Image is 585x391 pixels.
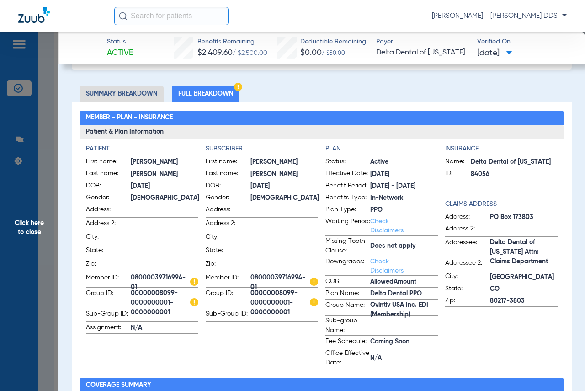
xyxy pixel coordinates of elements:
span: Addressee: [445,238,490,257]
span: 00000008099-0000000001-0000000001 [131,298,198,308]
span: First name: [206,157,250,168]
span: Coming Soon [370,337,438,347]
span: $2,409.60 [197,48,233,57]
span: State: [445,284,490,295]
h4: Insurance [445,144,558,154]
span: Address: [86,205,131,217]
span: [DATE] [250,182,318,191]
span: [DATE] [370,170,438,179]
span: 00000008099-0000000001-0000000001 [250,298,318,308]
span: N/A [131,323,198,333]
span: Group Name: [325,300,370,315]
span: Plan Name: [325,289,370,300]
span: Zip: [445,296,490,307]
span: Delta Dental of [US_STATE] Attn: Claims Department [490,247,558,257]
h4: Subscriber [206,144,318,154]
span: Group ID: [206,289,250,308]
span: / $50.00 [322,51,345,56]
span: Benefits Type: [325,193,370,204]
span: Waiting Period: [325,217,370,235]
span: Gender: [206,193,250,204]
span: DOB: [86,181,131,192]
span: Status [107,37,133,47]
span: Sub-Group ID: [86,309,131,321]
li: Summary Breakdown [80,86,164,102]
a: Check Disclaimers [370,218,404,234]
span: [DEMOGRAPHIC_DATA] [131,193,199,203]
span: [PERSON_NAME] [250,170,318,179]
a: Check Disclaimers [370,258,404,274]
img: Hazard [234,83,242,91]
span: Delta Dental PPO [370,289,438,299]
span: [DATE] [131,182,198,191]
span: COB: [325,277,370,288]
span: 08000039716994-01 [250,278,318,287]
span: Effective Date: [325,169,370,180]
span: City: [445,272,490,283]
span: $0.00 [300,48,322,57]
span: Last name: [206,169,250,180]
span: [PERSON_NAME] [131,170,198,179]
img: Zuub Logo [18,7,50,23]
span: Assignment: [86,323,131,334]
span: [PERSON_NAME] [131,157,198,167]
iframe: Chat Widget [539,347,585,391]
span: Member ID: [206,273,250,288]
span: Deductible Remaining [300,37,366,47]
span: Ovintiv USA Inc. EDI (Membership) [370,305,438,315]
span: [DATE] [477,48,512,59]
span: Sub-Group ID: [206,309,250,321]
h2: Member - Plan - Insurance [80,111,564,125]
span: First name: [86,157,131,168]
span: [DEMOGRAPHIC_DATA] [250,193,319,203]
span: Group ID: [86,289,131,308]
span: Member ID: [86,273,131,288]
span: State: [86,246,131,258]
span: CO [490,284,558,294]
span: Last name: [86,169,131,180]
span: N/A [370,354,438,363]
img: Hazard [310,278,318,286]
img: Hazard [310,298,318,306]
span: Gender: [86,193,131,204]
span: Downgrades: [325,257,370,275]
span: [PERSON_NAME] - [PERSON_NAME] DDS [432,11,567,21]
span: Zip: [86,259,131,272]
span: Delta Dental of [US_STATE] [471,157,558,167]
span: In-Network [370,193,438,203]
span: Payer [376,37,469,47]
span: 80217-3803 [490,296,558,306]
span: DOB: [206,181,250,192]
span: PO Box 173803 [490,213,558,222]
span: Status: [325,157,370,168]
span: [GEOGRAPHIC_DATA] [490,273,558,282]
span: Missing Tooth Clause: [325,236,370,256]
input: Search for patients [114,7,229,25]
span: Benefit Period: [325,181,370,192]
h4: Claims Address [445,199,558,209]
span: 84056 [471,170,558,179]
img: Hazard [190,298,198,306]
span: Plan Type: [325,205,370,216]
span: Benefits Remaining [197,37,267,47]
span: Address 2: [206,219,250,231]
span: Sub-group Name: [325,316,370,335]
span: Addressee 2: [445,258,490,271]
span: PPO [370,205,438,215]
h4: Plan [325,144,438,154]
span: Address 2: [86,219,131,231]
span: Verified On [477,37,570,47]
span: Does not apply [370,241,438,251]
span: Fee Schedule: [325,337,370,348]
span: [DATE] - [DATE] [370,182,438,191]
span: City: [86,232,131,245]
li: Full Breakdown [172,86,239,102]
h4: Patient [86,144,198,154]
span: Active [107,47,133,59]
span: Address: [206,205,250,217]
